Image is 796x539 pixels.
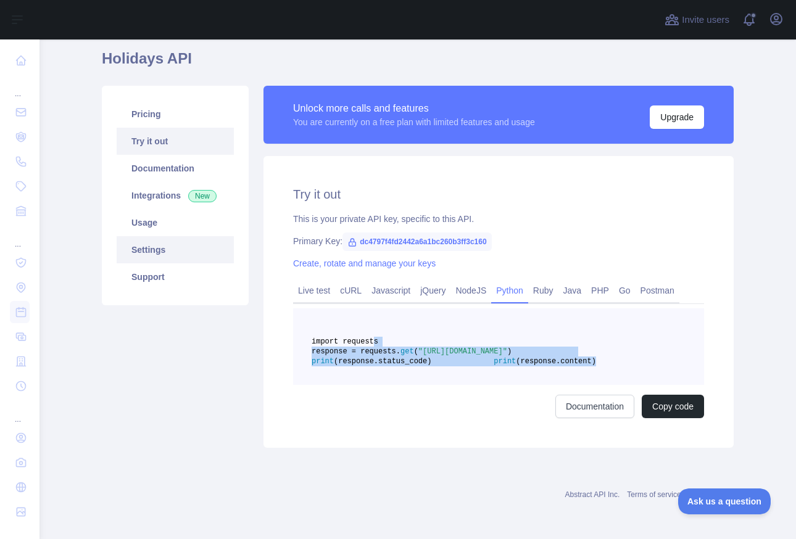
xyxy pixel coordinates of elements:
a: Postman [636,281,679,300]
a: Terms of service [627,490,681,499]
button: Invite users [662,10,732,30]
a: Settings [117,236,234,263]
span: "[URL][DOMAIN_NAME]" [418,347,507,356]
span: (response.content) [516,357,596,366]
div: Primary Key: [293,235,704,247]
span: get [400,347,414,356]
div: You are currently on a free plan with limited features and usage [293,116,535,128]
a: Java [558,281,587,300]
a: Python [491,281,528,300]
button: Upgrade [650,105,704,129]
span: Invite users [682,13,729,27]
a: Javascript [367,281,415,300]
span: response = requests. [312,347,400,356]
span: dc4797f4fd2442a6a1bc260b3ff3c160 [342,232,491,251]
div: ... [10,224,30,249]
div: ... [10,74,30,99]
a: Documentation [117,155,234,182]
span: print [494,357,516,366]
a: Integrations New [117,182,234,209]
div: Unlock more calls and features [293,101,535,116]
span: New [188,190,217,202]
a: Pricing [117,101,234,128]
a: Go [614,281,636,300]
div: This is your private API key, specific to this API. [293,213,704,225]
a: Abstract API Inc. [565,490,620,499]
a: Live test [293,281,335,300]
a: Documentation [555,395,634,418]
span: print [312,357,334,366]
a: cURL [335,281,367,300]
a: Ruby [528,281,558,300]
a: PHP [586,281,614,300]
a: Try it out [117,128,234,155]
a: Usage [117,209,234,236]
a: Support [117,263,234,290]
h1: Holidays API [102,49,734,78]
button: Copy code [642,395,704,418]
span: ( [414,347,418,356]
span: (response.status_code) [334,357,431,366]
span: ) [507,347,512,356]
span: import requests [312,337,378,346]
iframe: Toggle Customer Support [678,488,771,514]
a: Create, rotate and manage your keys [293,258,436,268]
a: jQuery [415,281,450,300]
h2: Try it out [293,186,704,203]
a: NodeJS [450,281,491,300]
div: ... [10,400,30,424]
